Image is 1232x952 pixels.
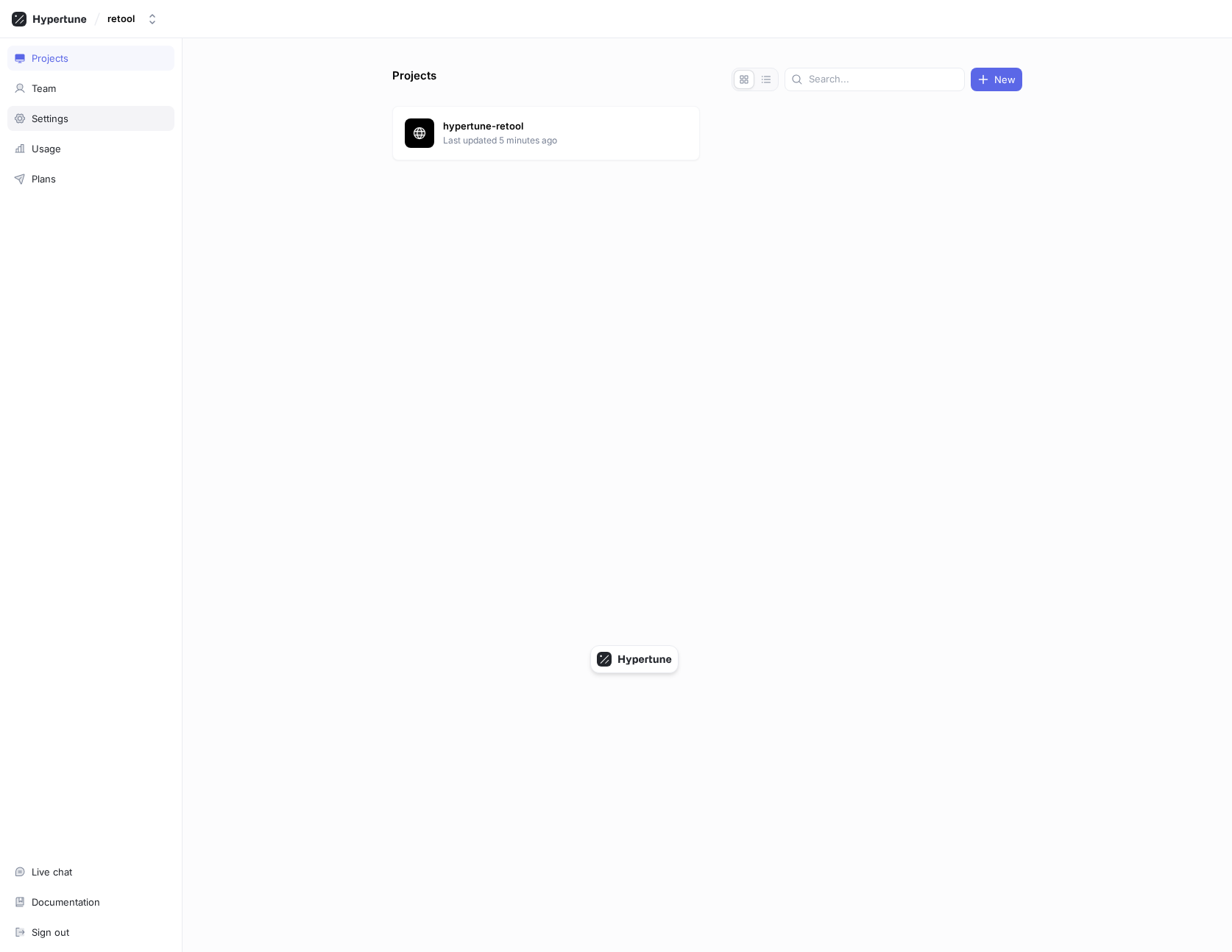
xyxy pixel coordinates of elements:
[971,68,1022,91] button: New
[7,889,174,914] a: Documentation
[392,68,436,91] p: Projects
[32,82,56,94] div: Team
[32,866,72,878] div: Live chat
[32,113,68,124] div: Settings
[32,173,56,185] div: Plans
[7,136,174,161] a: Usage
[32,926,69,938] div: Sign out
[994,75,1016,84] span: New
[32,143,61,154] div: Usage
[102,7,164,31] button: retool
[32,896,100,908] div: Documentation
[7,76,174,101] a: Team
[443,134,656,147] p: Last updated 5 minutes ago
[809,72,958,87] input: Search...
[443,119,656,134] p: hypertune-retool
[7,106,174,131] a: Settings
[7,46,174,71] a: Projects
[107,13,135,25] div: retool
[7,166,174,191] a: Plans
[32,52,68,64] div: Projects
